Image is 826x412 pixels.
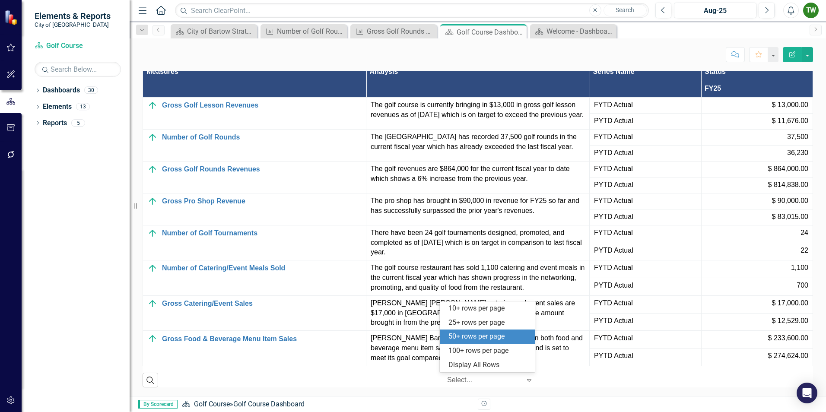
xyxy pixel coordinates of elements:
img: On Target [147,100,158,111]
img: On Target [147,298,158,309]
span: FYTD Actual [594,164,697,174]
a: Golf Course [194,400,230,408]
span: PYTD Actual [594,316,697,326]
small: City of [GEOGRAPHIC_DATA] [35,21,111,28]
p: [PERSON_NAME] [PERSON_NAME] catering and event sales are $17,000 in [GEOGRAPHIC_DATA] and has pas... [371,298,585,328]
span: 24 [801,228,808,238]
td: Double-Click to Edit Right Click for Context Menu [143,295,366,331]
td: Double-Click to Edit [366,225,590,260]
span: FYTD Actual [594,196,697,206]
p: The [GEOGRAPHIC_DATA] has recorded 37,500 golf rounds in the current fiscal year which has alread... [371,132,585,152]
span: $ 274,624.00 [768,351,808,361]
span: FYTD Actual [594,132,697,142]
td: Double-Click to Edit [366,331,590,366]
p: The golf revenues are $864,000 for the current fiscal year to date which shows a 6% increase from... [371,164,585,184]
div: City of Bartow Strategy and Performance Dashboard [187,26,255,37]
td: Double-Click to Edit Right Click for Context Menu [143,260,366,296]
div: Aug-25 [677,6,753,16]
td: Double-Click to Edit Right Click for Context Menu [143,161,366,193]
span: Elements & Reports [35,11,111,21]
span: 700 [797,281,808,291]
span: FYTD Actual [594,263,697,273]
div: 50+ rows per page [448,332,530,342]
span: 1,100 [791,263,808,273]
a: Number of Golf Rounds [162,133,362,141]
span: FYTD Actual [594,333,697,343]
div: 5 [71,119,85,127]
a: Gross Golf Rounds Revenues [162,165,362,173]
td: Double-Click to Edit Right Click for Context Menu [143,225,366,260]
a: Number of Catering/Event Meals Sold [162,264,362,272]
span: 37,500 [787,132,808,142]
img: On Target [147,132,158,143]
div: Number of Golf Rounds [277,26,345,37]
span: FYTD Actual [594,100,697,110]
a: Gross Pro Shop Revenue [162,197,362,205]
div: Gross Golf Rounds Revenues [367,26,435,37]
span: By Scorecard [138,400,178,409]
span: $ 814,838.00 [768,180,808,190]
a: City of Bartow Strategy and Performance Dashboard [173,26,255,37]
span: PYTD Actual [594,212,697,222]
a: Gross Catering/Event Sales [162,300,362,307]
span: $ 17,000.00 [772,298,808,308]
td: Double-Click to Edit [366,295,590,331]
img: ClearPoint Strategy [4,10,20,25]
a: Gross Golf Rounds Revenues [353,26,435,37]
img: On Target [147,333,158,344]
a: Dashboards [43,86,80,95]
span: PYTD Actual [594,116,697,126]
span: PYTD Actual [594,148,697,158]
span: 36,230 [787,148,808,158]
p: The golf course is currently bringing in $13,000 in gross golf lesson revenues as of [DATE] which... [371,100,585,120]
span: $ 83,015.00 [772,212,808,222]
span: $ 13,000.00 [772,100,808,110]
input: Search ClearPoint... [175,3,649,18]
button: TW [803,3,819,18]
span: Search [616,6,634,13]
td: Double-Click to Edit [366,193,590,225]
div: 13 [76,103,90,111]
span: FYTD Actual [594,298,697,308]
div: Welcome - Dashboard [546,26,614,37]
a: Number of Golf Rounds [263,26,345,37]
p: [PERSON_NAME] Bar and Grill brought in $233,600 in both food and beverage menu item sales for the... [371,333,585,363]
img: On Target [147,263,158,273]
img: On Target [147,164,158,174]
img: On Target [147,196,158,206]
a: Number of Golf Tournaments [162,229,362,237]
a: Elements [43,102,72,112]
p: The pro shop has brought in $90,000 in revenue for FY25 so far and has successfully surpassed the... [371,196,585,216]
td: Double-Click to Edit [366,260,590,296]
span: 22 [801,246,808,256]
a: Gross Food & Beverage Menu Item Sales [162,335,362,343]
td: Double-Click to Edit Right Click for Context Menu [143,331,366,366]
td: Double-Click to Edit [366,129,590,161]
a: Golf Course [35,41,121,51]
span: PYTD Actual [594,180,697,190]
div: Open Intercom Messenger [797,383,817,403]
span: $ 90,000.00 [772,196,808,206]
a: Reports [43,118,67,128]
div: 30 [84,87,98,94]
td: Double-Click to Edit [366,97,590,129]
td: Double-Click to Edit [366,161,590,193]
a: Gross Golf Lesson Revenues [162,101,362,109]
td: Double-Click to Edit Right Click for Context Menu [143,129,366,161]
button: Aug-25 [674,3,756,18]
div: 10+ rows per page [448,304,530,314]
td: Double-Click to Edit Right Click for Context Menu [143,97,366,129]
td: Double-Click to Edit Right Click for Context Menu [143,193,366,225]
div: Golf Course Dashboard [457,27,524,38]
span: PYTD Actual [594,246,697,256]
button: Search [604,4,647,16]
span: $ 11,676.00 [772,116,808,126]
input: Search Below... [35,62,121,77]
span: FYTD Actual [594,228,697,238]
p: The golf course restaurant has sold 1,100 catering and event meals in the current fiscal year whi... [371,263,585,293]
span: PYTD Actual [594,281,697,291]
div: 25+ rows per page [448,318,530,328]
span: $ 864,000.00 [768,164,808,174]
div: Golf Course Dashboard [233,400,305,408]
